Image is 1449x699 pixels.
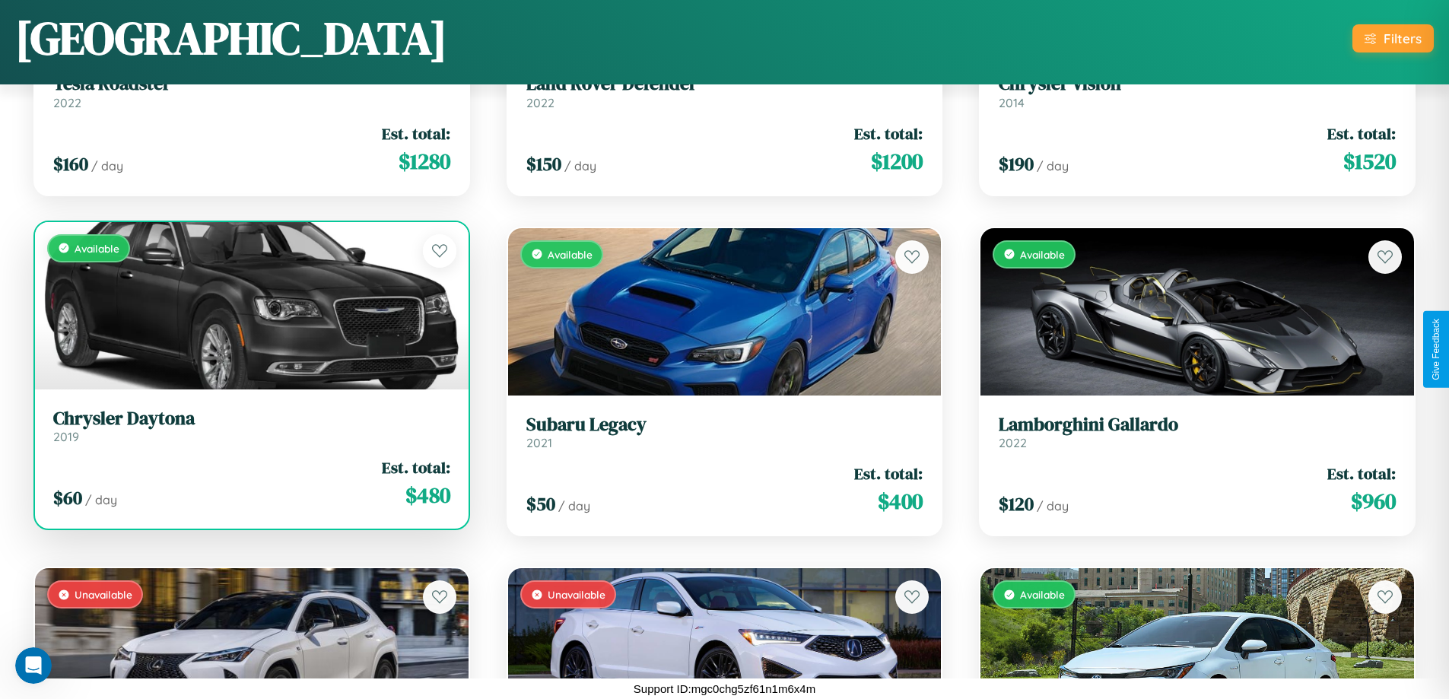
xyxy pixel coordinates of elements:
span: Est. total: [382,122,450,145]
a: Chrysler Vision2014 [999,73,1396,110]
span: $ 1280 [399,146,450,176]
div: Filters [1384,30,1422,46]
a: Tesla Roadster2022 [53,73,450,110]
span: 2022 [53,95,81,110]
h3: Chrysler Daytona [53,408,450,430]
span: $ 160 [53,151,88,176]
h3: Chrysler Vision [999,73,1396,95]
span: $ 480 [405,480,450,510]
a: Chrysler Daytona2019 [53,408,450,445]
span: $ 120 [999,491,1034,516]
span: $ 400 [878,486,923,516]
a: Land Rover Defender2022 [526,73,923,110]
p: Support ID: mgc0chg5zf61n1m6x4m [634,678,815,699]
span: $ 50 [526,491,555,516]
span: Available [1020,248,1065,261]
span: Est. total: [382,456,450,478]
h3: Subaru Legacy [526,414,923,436]
span: 2022 [526,95,554,110]
a: Lamborghini Gallardo2022 [999,414,1396,451]
span: 2014 [999,95,1025,110]
span: Est. total: [854,122,923,145]
span: Est. total: [1327,122,1396,145]
span: / day [1037,498,1069,513]
span: 2019 [53,429,79,444]
span: Est. total: [1327,462,1396,485]
a: Subaru Legacy2021 [526,414,923,451]
span: Available [548,248,593,261]
span: / day [564,158,596,173]
span: $ 190 [999,151,1034,176]
h3: Land Rover Defender [526,73,923,95]
h3: Tesla Roadster [53,73,450,95]
span: Est. total: [854,462,923,485]
span: / day [91,158,123,173]
span: $ 60 [53,485,82,510]
span: $ 1200 [871,146,923,176]
span: Available [1020,588,1065,601]
div: Give Feedback [1431,319,1441,380]
span: 2022 [999,435,1027,450]
h1: [GEOGRAPHIC_DATA] [15,7,447,69]
span: / day [1037,158,1069,173]
button: Filters [1352,24,1434,52]
span: / day [85,492,117,507]
span: / day [558,498,590,513]
span: $ 150 [526,151,561,176]
span: Unavailable [75,588,132,601]
span: $ 1520 [1343,146,1396,176]
span: 2021 [526,435,552,450]
span: Available [75,242,119,255]
iframe: Intercom live chat [15,647,52,684]
span: Unavailable [548,588,605,601]
span: $ 960 [1351,486,1396,516]
h3: Lamborghini Gallardo [999,414,1396,436]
